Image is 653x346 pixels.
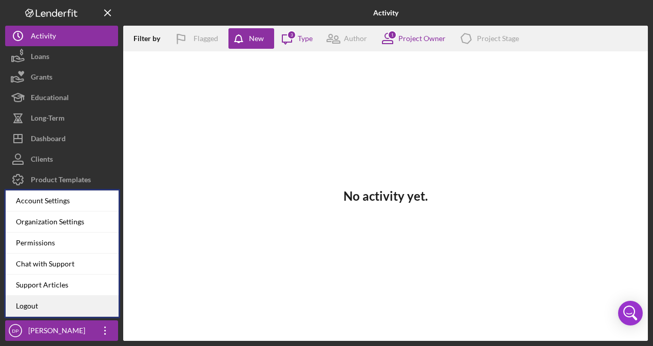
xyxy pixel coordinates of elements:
[31,46,49,69] div: Loans
[31,128,66,151] div: Dashboard
[287,30,296,40] div: 3
[6,190,119,212] div: Account Settings
[5,149,118,169] button: Clients
[249,28,264,49] div: New
[168,28,228,49] button: Flagged
[26,320,92,343] div: [PERSON_NAME]
[5,108,118,128] button: Long-Term
[5,128,118,149] button: Dashboard
[6,275,119,296] a: Support Articles
[6,233,119,254] div: Permissions
[228,28,274,49] button: New
[5,46,118,67] button: Loans
[298,34,313,43] div: Type
[6,296,119,317] a: Logout
[133,34,168,43] div: Filter by
[31,67,52,90] div: Grants
[398,34,446,43] div: Project Owner
[31,149,53,172] div: Clients
[343,189,428,203] h3: No activity yet.
[31,87,69,110] div: Educational
[31,108,65,131] div: Long-Term
[5,67,118,87] button: Grants
[31,169,91,193] div: Product Templates
[344,34,367,43] div: Author
[6,212,119,233] div: Organization Settings
[5,320,118,341] button: DP[PERSON_NAME]
[373,9,398,17] b: Activity
[194,28,218,49] div: Flagged
[388,30,397,40] div: 1
[12,328,18,334] text: DP
[5,26,118,46] button: Activity
[5,169,118,190] button: Product Templates
[6,254,119,275] div: Chat with Support
[477,34,519,43] div: Project Stage
[618,301,643,325] div: Open Intercom Messenger
[5,87,118,108] button: Educational
[31,26,56,49] div: Activity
